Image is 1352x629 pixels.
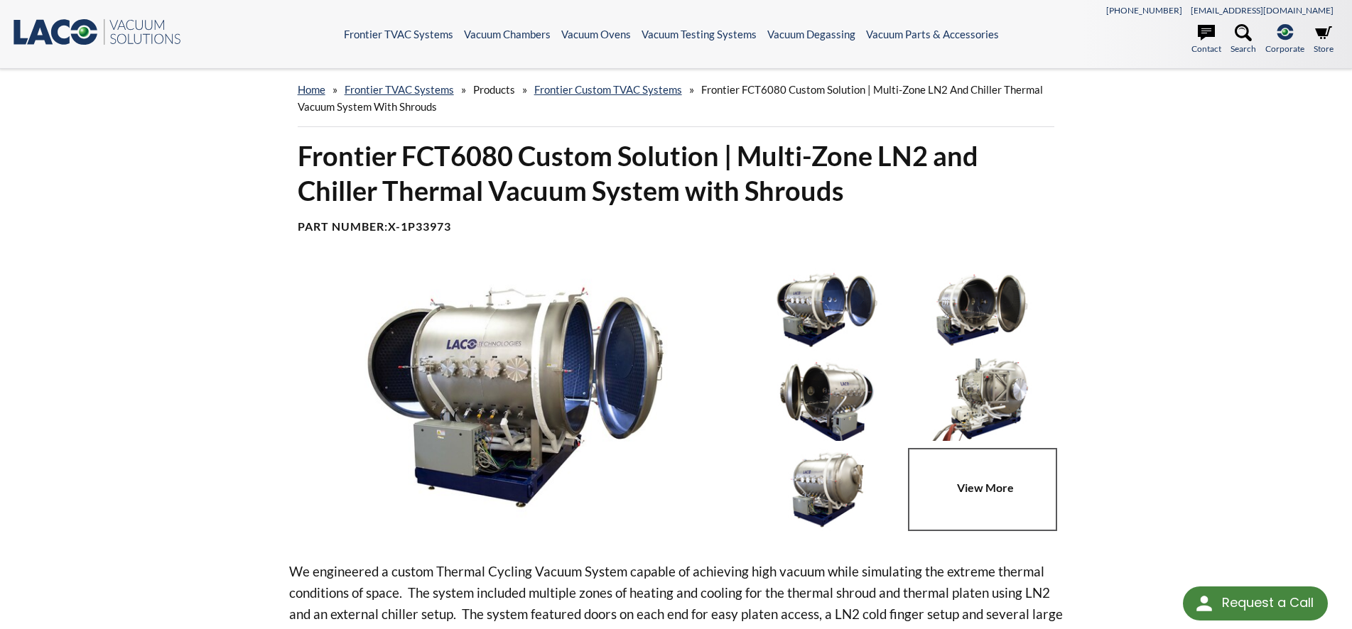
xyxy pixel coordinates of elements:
[1265,42,1304,55] span: Corporate
[753,268,901,351] img: Custom Solution | Horizontal Cylindrical Thermal Vacuum (TVAC) Test System, angled view, chamber ...
[1193,592,1216,615] img: round button
[1231,24,1256,55] a: Search
[1191,5,1334,16] a: [EMAIL_ADDRESS][DOMAIN_NAME]
[1191,24,1221,55] a: Contact
[298,138,1055,209] h1: Frontier FCT6080 Custom Solution | Multi-Zone LN2 and Chiller Thermal Vacuum System with Shrouds
[561,28,631,40] a: Vacuum Ovens
[908,268,1056,351] img: Custom Solution | Horizontal Cylindrical Thermal Vacuum (TVAC) Test System, internal chamber view
[298,219,1055,234] h4: Part Number:
[866,28,999,40] a: Vacuum Parts & Accessories
[753,359,901,441] img: Custom Solution | Horizontal Cylindrical Thermal Vacuum (TVAC) Test System, angled view, open cha...
[1106,5,1182,16] a: [PHONE_NUMBER]
[1222,586,1314,619] div: Request a Call
[345,83,454,96] a: Frontier TVAC Systems
[298,70,1055,127] div: » » » »
[298,83,1043,113] span: Frontier FCT6080 Custom Solution | Multi-Zone LN2 and Chiller Thermal Vacuum System with Shrouds
[908,359,1056,441] img: Custom Solution | Horizontal Cylindrical Thermal Vacuum (TVAC) Test System, chamber close-up
[388,219,451,233] b: X-1P33973
[1314,24,1334,55] a: Store
[473,83,515,96] span: Products
[767,28,855,40] a: Vacuum Degassing
[534,83,682,96] a: Frontier Custom TVAC Systems
[753,448,901,530] img: Custom Solution | Horizontal Cylindrical Thermal Vacuum (TVAC) Test System, side view, chamber do...
[298,83,325,96] a: home
[344,28,453,40] a: Frontier TVAC Systems
[464,28,551,40] a: Vacuum Chambers
[642,28,757,40] a: Vacuum Testing Systems
[1183,586,1328,620] div: Request a Call
[289,268,742,523] img: Custom Solution | Horizontal Cylindrical Thermal Vacuum (TVAC) Test System, side view, chamber do...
